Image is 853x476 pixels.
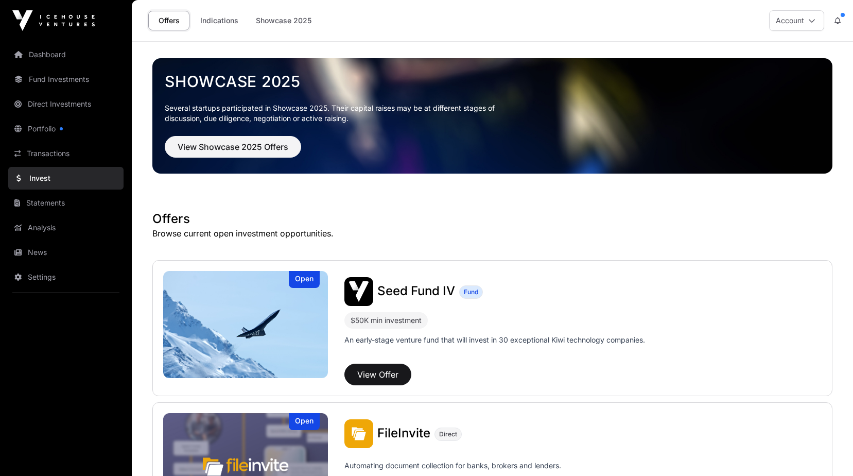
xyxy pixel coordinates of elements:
img: FileInvite [344,419,373,448]
a: Statements [8,192,124,214]
div: Open [289,271,320,288]
div: $50K min investment [351,314,422,327]
button: View Offer [344,364,411,385]
a: Direct Investments [8,93,124,115]
a: News [8,241,124,264]
a: Seed Fund IVOpen [163,271,328,378]
a: Dashboard [8,43,124,66]
iframe: Chat Widget [802,427,853,476]
img: Showcase 2025 [152,58,832,174]
a: Invest [8,167,124,190]
span: Seed Fund IV [377,283,455,298]
a: Offers [148,11,189,30]
a: Analysis [8,216,124,239]
img: Seed Fund IV [344,277,373,306]
a: Showcase 2025 [165,72,820,91]
span: Fund [464,288,478,296]
h1: Offers [152,211,832,227]
span: FileInvite [377,426,430,440]
a: Portfolio [8,117,124,140]
a: Indications [194,11,245,30]
img: Seed Fund IV [163,271,328,378]
div: Open [289,413,320,430]
p: Several startups participated in Showcase 2025. Their capital raises may be at different stages o... [165,103,511,124]
a: Transactions [8,142,124,165]
p: An early-stage venture fund that will invest in 30 exceptional Kiwi technology companies. [344,335,645,345]
button: View Showcase 2025 Offers [165,136,301,158]
span: Direct [439,430,457,438]
div: $50K min investment [344,312,428,329]
a: View Showcase 2025 Offers [165,146,301,157]
img: Icehouse Ventures Logo [12,10,95,31]
span: View Showcase 2025 Offers [178,141,288,153]
a: Settings [8,266,124,288]
button: Account [769,10,824,31]
a: Fund Investments [8,68,124,91]
p: Browse current open investment opportunities. [152,227,832,240]
a: FileInvite [377,427,430,440]
a: Showcase 2025 [249,11,318,30]
a: Seed Fund IV [377,285,455,298]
